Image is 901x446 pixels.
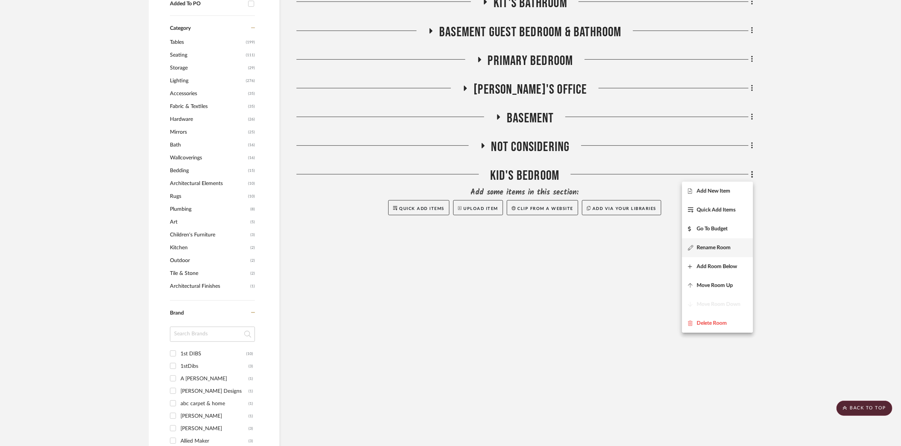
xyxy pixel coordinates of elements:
span: Delete Room [697,320,727,326]
span: Add Room Below [697,263,737,270]
span: Add New Item [697,188,730,194]
span: Rename Room [697,244,731,251]
span: Move Room Up [697,282,733,289]
span: Quick Add Items [697,207,736,213]
span: Go To Budget [697,225,728,232]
